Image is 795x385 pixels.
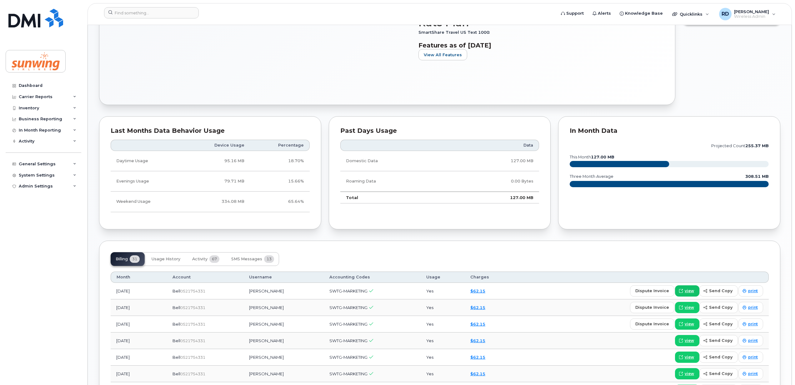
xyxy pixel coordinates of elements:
div: Last Months Data Behavior Usage [111,128,310,134]
td: [PERSON_NAME] [243,366,323,382]
span: print [748,305,758,310]
td: 95.16 MB [184,151,250,171]
td: Weekend Usage [111,192,184,212]
a: Knowledge Base [615,7,667,20]
span: Wireless Admin [734,14,769,19]
th: Data [451,140,539,151]
button: dispute invoice [630,285,674,297]
span: 0521754331 [180,372,205,376]
input: Find something... [104,7,199,18]
td: Domestic Data [340,151,451,171]
td: Yes [421,316,465,332]
a: view [675,285,699,297]
text: 308.51 MB [745,174,769,179]
button: dispute invoice [630,302,674,313]
td: [PERSON_NAME] [243,349,323,366]
a: print [738,302,763,313]
td: Yes [421,283,465,299]
span: Bell [172,355,180,360]
span: Bell [172,288,180,293]
a: $62.15 [470,355,485,360]
td: 15.66% [250,171,310,192]
button: send copy [699,352,738,363]
td: 0.00 Bytes [451,171,539,192]
a: print [738,368,763,379]
span: view [685,354,694,360]
tspan: 127.00 MB [591,155,614,159]
th: Month [111,272,167,283]
span: RD [722,10,729,18]
td: [DATE] [111,349,167,366]
td: [DATE] [111,366,167,382]
td: [DATE] [111,299,167,316]
td: Daytime Usage [111,151,184,171]
span: send copy [709,321,732,327]
td: [PERSON_NAME] [243,283,323,299]
span: send copy [709,337,732,343]
text: this month [569,155,614,159]
td: [DATE] [111,316,167,332]
span: dispute invoice [635,304,669,310]
span: Activity [192,257,207,262]
span: SWTG-MARKETING [329,288,367,293]
th: Percentage [250,140,310,151]
td: [DATE] [111,283,167,299]
a: view [675,302,699,313]
td: Total [340,192,451,203]
span: print [748,338,758,343]
span: 67 [209,255,219,263]
th: Usage [421,272,465,283]
button: send copy [699,318,738,330]
span: view [685,338,694,343]
span: Bell [172,371,180,376]
td: 18.70% [250,151,310,171]
td: Roaming Data [340,171,451,192]
td: Yes [421,349,465,366]
td: [PERSON_NAME] [243,316,323,332]
span: view [685,288,694,294]
div: In Month Data [570,128,769,134]
span: SWTG-MARKETING [329,322,367,327]
td: Evenings Usage [111,171,184,192]
th: Device Usage [184,140,250,151]
button: View All Features [418,49,467,60]
span: Support [566,10,584,17]
a: print [738,335,763,346]
span: SmartShare Travel US Text 1000 [418,30,493,35]
span: Bell [172,322,180,327]
td: [DATE] [111,332,167,349]
a: Alerts [588,7,615,20]
span: Bell [172,305,180,310]
span: print [748,321,758,327]
span: SWTG-MARKETING [329,371,367,376]
span: 13 [264,255,274,263]
span: SMS Messages [231,257,262,262]
span: 0521754331 [180,305,205,310]
a: print [738,318,763,330]
button: send copy [699,285,738,297]
a: view [675,335,699,346]
div: Quicklinks [668,8,713,20]
th: Charges [465,272,517,283]
th: Account [167,272,244,283]
td: Yes [421,299,465,316]
td: 127.00 MB [451,151,539,171]
a: $62.15 [470,288,485,293]
span: SWTG-MARKETING [329,338,367,343]
div: Past Days Usage [340,128,539,134]
td: [PERSON_NAME] [243,299,323,316]
span: dispute invoice [635,321,669,327]
span: Bell [172,338,180,343]
span: print [748,371,758,377]
span: send copy [709,304,732,310]
div: Richard DeBiasio [715,8,780,20]
span: Alerts [598,10,611,17]
span: SWTG-MARKETING [329,355,367,360]
a: $62.15 [470,338,485,343]
button: send copy [699,302,738,313]
button: send copy [699,368,738,379]
span: 0521754331 [180,289,205,293]
span: dispute invoice [635,288,669,294]
span: [PERSON_NAME] [734,9,769,14]
h3: Rate Plan [418,17,652,28]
